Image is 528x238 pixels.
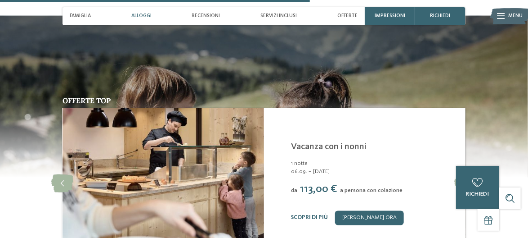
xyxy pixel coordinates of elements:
span: Offerte top [63,96,111,105]
a: richiedi [456,166,499,209]
span: Impressioni [375,13,405,19]
span: 06.09. – [DATE] [291,168,456,176]
span: da [291,188,297,194]
span: a persona con colazione [340,188,403,194]
span: Servizi inclusi [260,13,297,19]
span: richiedi [466,191,489,197]
span: Alloggi [131,13,152,19]
a: [PERSON_NAME] ora [335,211,404,225]
span: richiedi [430,13,451,19]
a: Scopri di più [291,215,328,221]
span: 113,00 € [300,184,337,195]
span: 1 notte [291,161,308,167]
span: Famiglia [70,13,91,19]
span: Offerte [337,13,358,19]
a: Vacanza con i nonni [291,143,367,152]
span: Recensioni [192,13,220,19]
